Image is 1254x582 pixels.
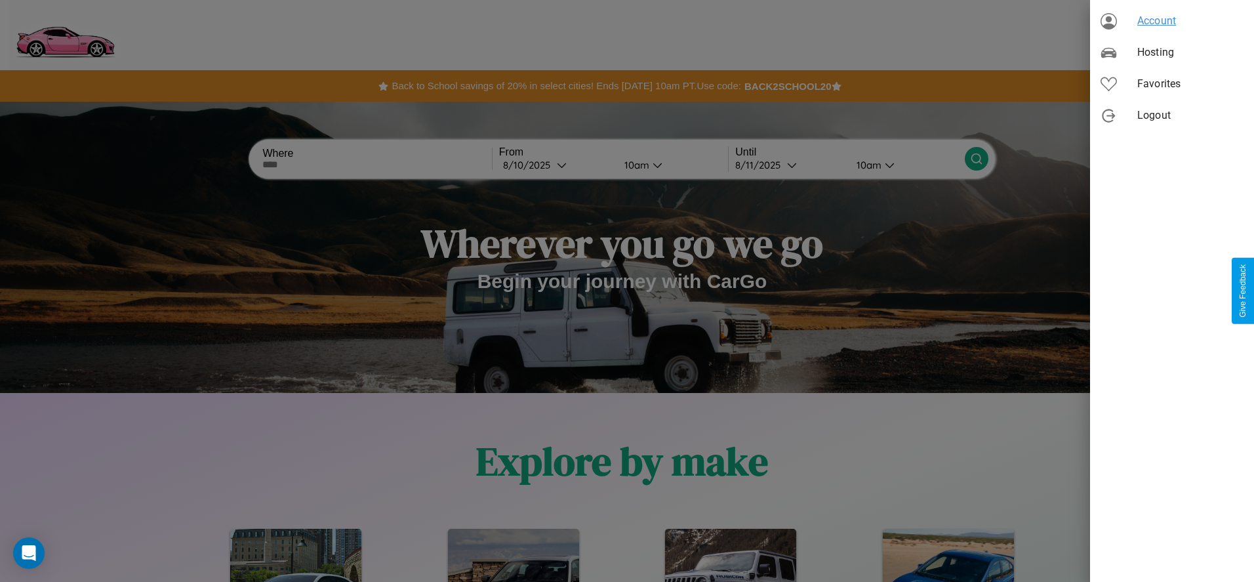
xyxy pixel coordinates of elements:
[1137,76,1244,92] span: Favorites
[1090,37,1254,68] div: Hosting
[1090,5,1254,37] div: Account
[1137,13,1244,29] span: Account
[1090,68,1254,100] div: Favorites
[1137,108,1244,123] span: Logout
[13,537,45,569] div: Open Intercom Messenger
[1090,100,1254,131] div: Logout
[1137,45,1244,60] span: Hosting
[1238,264,1247,318] div: Give Feedback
